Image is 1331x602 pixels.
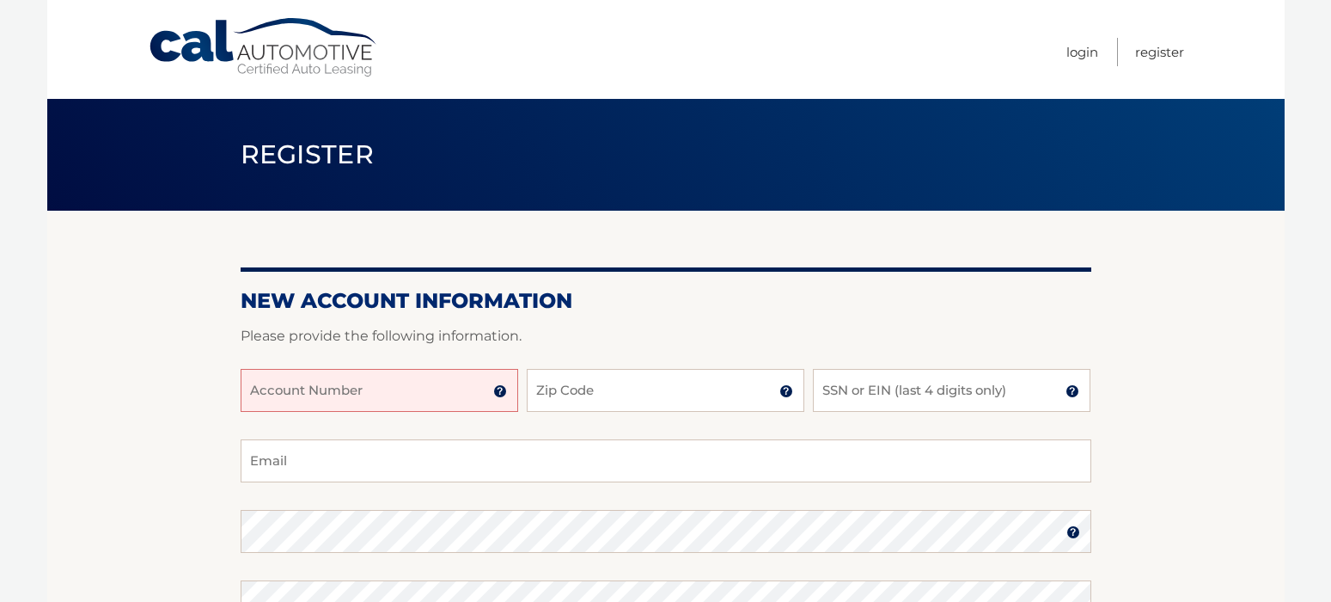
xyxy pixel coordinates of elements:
[813,369,1090,412] input: SSN or EIN (last 4 digits only)
[241,324,1091,348] p: Please provide the following information.
[241,369,518,412] input: Account Number
[241,138,375,170] span: Register
[1066,525,1080,539] img: tooltip.svg
[779,384,793,398] img: tooltip.svg
[1135,38,1184,66] a: Register
[1066,38,1098,66] a: Login
[493,384,507,398] img: tooltip.svg
[1065,384,1079,398] img: tooltip.svg
[241,288,1091,314] h2: New Account Information
[148,17,380,78] a: Cal Automotive
[527,369,804,412] input: Zip Code
[241,439,1091,482] input: Email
